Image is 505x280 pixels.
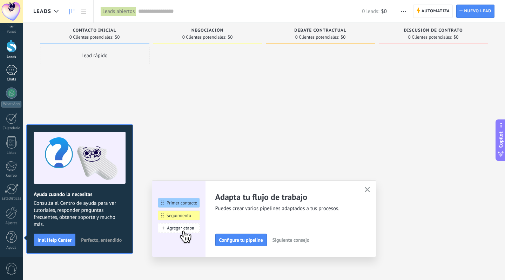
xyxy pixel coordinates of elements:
div: WhatsApp [1,101,21,108]
span: Perfecto, entendido [81,237,122,242]
a: Nuevo lead [456,5,494,18]
span: Consulta el Centro de ayuda para ver tutoriales, responder preguntas frecuentes, obtener soporte ... [34,200,126,228]
div: Ajustes [1,221,22,226]
h2: Ayuda cuando la necesitas [34,191,126,198]
div: Debate contractual [269,28,372,34]
span: 0 Clientes potenciales: [182,35,226,39]
span: Puedes crear varios pipelines adaptados a tus procesos. [215,205,356,212]
span: Negociación [191,28,224,33]
span: Siguiente consejo [272,237,309,242]
span: Nuevo lead [464,5,491,18]
span: Ir al Help Center [38,237,72,242]
a: Leads [66,5,78,18]
button: Ir al Help Center [34,234,75,246]
span: 0 Clientes potenciales: [69,35,113,39]
div: Chats [1,77,22,82]
div: Negociación [156,28,259,34]
span: $0 [381,8,387,15]
div: Ayuda [1,246,22,250]
span: Copilot [497,131,504,148]
div: Correo [1,174,22,178]
div: Discusión de contrato [382,28,485,34]
span: 0 Clientes potenciales: [408,35,452,39]
div: Contacto inicial [43,28,146,34]
span: Automatiza [422,5,450,18]
button: Siguiente consejo [269,235,312,245]
span: $0 [228,35,233,39]
span: Discusión de contrato [404,28,463,33]
span: 0 Clientes potenciales: [295,35,339,39]
button: Configura tu pipeline [215,234,267,246]
span: Leads [33,8,51,15]
a: Lista [78,5,90,18]
span: $0 [341,35,345,39]
span: $0 [115,35,120,39]
a: Automatiza [413,5,453,18]
div: Leads abiertos [101,6,136,17]
div: Estadísticas [1,196,22,201]
h2: Adapta tu flujo de trabajo [215,191,356,202]
div: Lead rápido [40,47,149,64]
div: Calendario [1,126,22,131]
span: Debate contractual [294,28,346,33]
button: Más [398,5,409,18]
span: $0 [453,35,458,39]
div: Listas [1,151,22,155]
button: Perfecto, entendido [78,235,125,245]
span: 0 leads: [362,8,379,15]
span: Configura tu pipeline [219,237,263,242]
span: Contacto inicial [73,28,116,33]
div: Leads [1,55,22,59]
